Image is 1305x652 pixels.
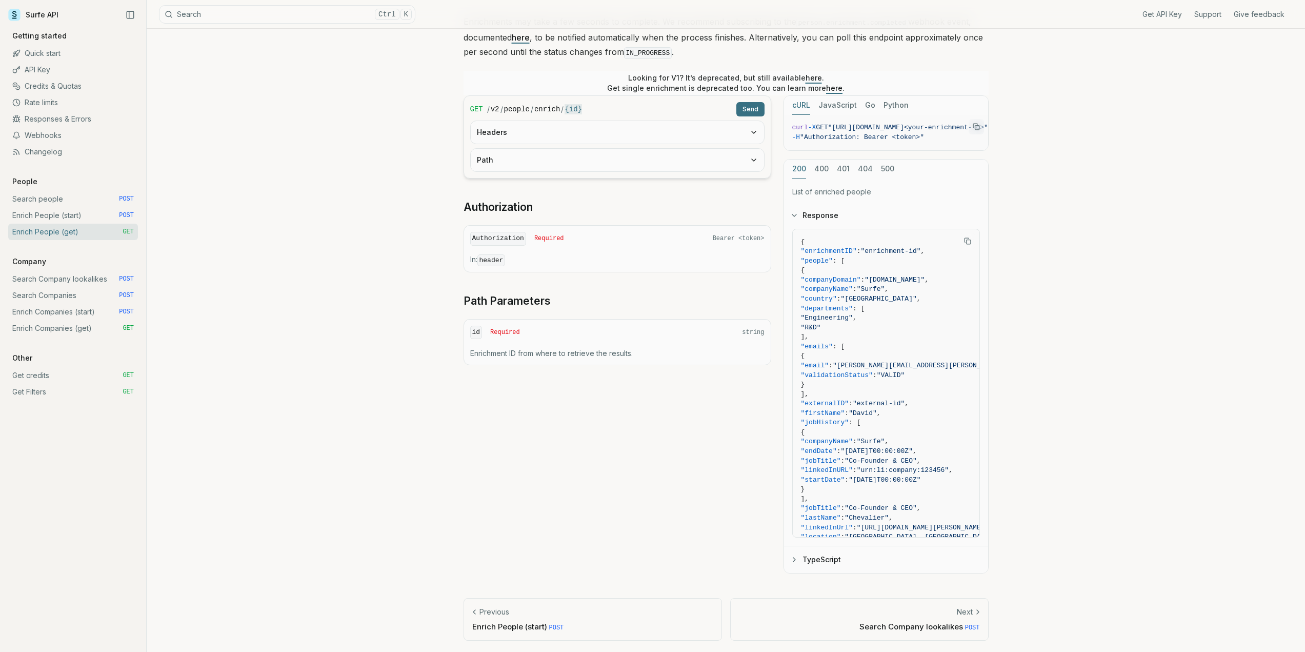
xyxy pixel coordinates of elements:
[8,256,50,267] p: Company
[861,276,865,284] span: :
[8,176,42,187] p: People
[491,104,499,114] code: v2
[739,621,980,632] p: Search Company lookalikes
[470,326,483,340] code: id
[8,111,138,127] a: Responses & Errors
[853,524,857,531] span: :
[861,247,921,255] span: "enrichment-id"
[534,104,560,114] code: enrich
[123,388,134,396] span: GET
[8,62,138,78] a: API Key
[464,598,722,641] a: PreviousEnrich People (start) POST
[845,409,849,417] span: :
[736,102,765,116] button: Send
[607,73,845,93] p: Looking for V1? It’s deprecated, but still available . Get single enrichment is deprecated too. Y...
[889,514,893,522] span: ,
[792,187,980,197] p: List of enriched people
[853,400,905,407] span: "external-id"
[8,271,138,287] a: Search Company lookalikes POST
[477,254,506,266] code: header
[865,276,925,284] span: "[DOMAIN_NAME]"
[833,343,845,350] span: : [
[917,457,921,465] span: ,
[801,514,841,522] span: "lastName"
[801,400,849,407] span: "externalID"
[917,504,921,512] span: ,
[801,485,805,493] span: }
[8,304,138,320] a: Enrich Companies (start) POST
[8,45,138,62] a: Quick start
[534,234,564,243] span: Required
[792,133,800,141] span: -H
[849,400,853,407] span: :
[841,533,845,541] span: :
[849,476,920,484] span: "[DATE]T00:00:00Z"
[119,275,134,283] span: POST
[853,314,857,322] span: ,
[853,438,857,445] span: :
[800,133,924,141] span: "Authorization: Bearer <token>"
[801,504,841,512] span: "jobTitle"
[8,7,58,23] a: Surfe API
[119,211,134,220] span: POST
[1194,9,1221,19] a: Support
[801,381,805,388] span: }
[801,495,809,503] span: ],
[119,308,134,316] span: POST
[841,457,845,465] span: :
[801,362,829,369] span: "email"
[853,285,857,293] span: :
[400,9,412,20] kbd: K
[857,438,885,445] span: "Surfe"
[808,124,816,131] span: -X
[858,160,873,179] button: 404
[8,224,138,240] a: Enrich People (get) GET
[119,291,134,300] span: POST
[913,447,917,455] span: ,
[837,447,841,455] span: :
[857,466,949,474] span: "urn:li:company:123456"
[561,104,564,114] span: /
[464,14,989,61] p: Enrichments may take a few seconds to complete. We recommend subscribing to the webhook event, do...
[784,546,988,573] button: TypeScript
[853,466,857,474] span: :
[119,195,134,203] span: POST
[801,285,853,293] span: "companyName"
[873,371,877,379] span: :
[845,457,916,465] span: "Co-Founder & CEO"
[921,247,925,255] span: ,
[801,428,805,436] span: {
[885,438,889,445] span: ,
[917,295,921,303] span: ,
[801,247,857,255] span: "enrichmentID"
[837,160,850,179] button: 401
[8,191,138,207] a: Search people POST
[792,160,806,179] button: 200
[479,607,509,617] p: Previous
[877,409,881,417] span: ,
[531,104,533,114] span: /
[792,124,808,131] span: curl
[801,305,853,312] span: "departments"
[833,362,1057,369] span: "[PERSON_NAME][EMAIL_ADDRESS][PERSON_NAME][DOMAIN_NAME]"
[801,333,809,341] span: ],
[713,234,765,243] span: Bearer <token>
[470,104,483,114] span: GET
[801,371,873,379] span: "validationStatus"
[472,621,713,632] p: Enrich People (start)
[957,607,973,617] p: Next
[881,160,894,179] button: 500
[841,295,917,303] span: "[GEOGRAPHIC_DATA]"
[8,31,71,41] p: Getting started
[123,228,134,236] span: GET
[849,409,877,417] span: "David"
[1234,9,1284,19] a: Give feedback
[816,124,828,131] span: GET
[925,276,929,284] span: ,
[512,32,530,43] a: here
[464,294,551,308] a: Path Parameters
[784,202,988,229] button: Response
[123,324,134,332] span: GET
[801,524,853,531] span: "linkedInUrl"
[624,47,672,59] code: IN_PROGRESS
